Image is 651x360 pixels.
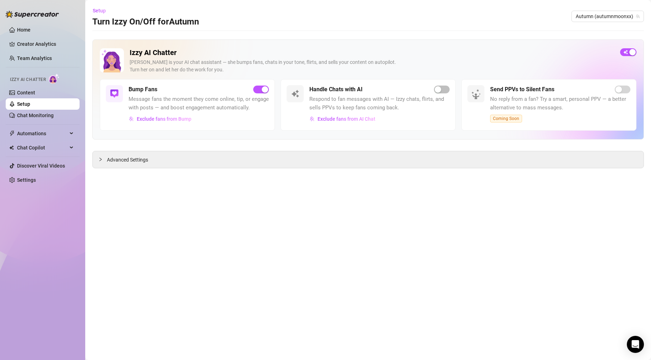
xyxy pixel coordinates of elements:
div: collapsed [98,156,107,163]
a: Content [17,90,35,96]
h2: Izzy AI Chatter [130,48,614,57]
span: Coming Soon [490,115,522,122]
div: Open Intercom Messenger [627,336,644,353]
h5: Bump Fans [129,85,157,94]
a: Settings [17,177,36,183]
span: Autumn (autumnmoonxx) [576,11,640,22]
a: Chat Monitoring [17,113,54,118]
span: Exclude fans from Bump [137,116,191,122]
div: [PERSON_NAME] is your AI chat assistant — she bumps fans, chats in your tone, flirts, and sells y... [130,59,614,73]
span: Message fans the moment they come online, tip, or engage with posts — and boost engagement automa... [129,95,269,112]
a: Discover Viral Videos [17,163,65,169]
button: Setup [92,5,112,16]
button: Exclude fans from AI Chat [309,113,376,125]
span: Advanced Settings [107,156,148,164]
span: Setup [93,8,106,13]
h5: Handle Chats with AI [309,85,363,94]
a: Home [17,27,31,33]
a: Setup [17,101,30,107]
h5: Send PPVs to Silent Fans [490,85,554,94]
span: Exclude fans from AI Chat [318,116,375,122]
span: Chat Copilot [17,142,67,153]
a: Team Analytics [17,55,52,61]
img: logo-BBDzfeDw.svg [6,11,59,18]
span: No reply from a fan? Try a smart, personal PPV — a better alternative to mass messages. [490,95,630,112]
a: Creator Analytics [17,38,74,50]
img: AI Chatter [49,73,60,84]
img: svg%3e [291,89,299,98]
img: svg%3e [129,116,134,121]
img: Izzy AI Chatter [100,48,124,72]
img: svg%3e [310,116,315,121]
img: svg%3e [110,89,119,98]
img: Chat Copilot [9,145,14,150]
span: Izzy AI Chatter [10,76,46,83]
span: Automations [17,128,67,139]
span: collapsed [98,157,103,162]
img: silent-fans-ppv-o-N6Mmdf.svg [471,89,483,100]
button: Exclude fans from Bump [129,113,192,125]
span: thunderbolt [9,131,15,136]
span: team [636,14,640,18]
h3: Turn Izzy On/Off for Autumn [92,16,199,28]
span: Respond to fan messages with AI — Izzy chats, flirts, and sells PPVs to keep fans coming back. [309,95,450,112]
